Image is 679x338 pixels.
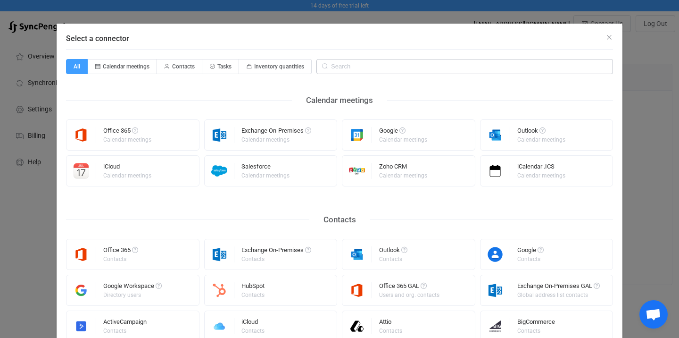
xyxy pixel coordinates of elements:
div: Calendar meetings [379,137,427,143]
img: microsoft365.png [66,127,96,143]
div: iCloud [103,163,153,173]
div: Calendar meetings [241,137,310,143]
div: Contacts [103,328,145,334]
div: Contacts [241,256,310,262]
img: zoho-crm.png [342,163,372,179]
div: Contacts [241,292,265,298]
img: icloud-calendar.png [66,163,96,179]
div: Contacts [517,256,542,262]
div: Office 365 [103,247,138,256]
div: Google [517,247,544,256]
div: Calendar meetings [379,173,427,178]
div: Contacts [379,328,402,334]
div: iCalendar .ICS [517,163,567,173]
div: Contacts [309,212,370,227]
div: Contacts [241,328,265,334]
img: activecampaign.png [66,318,96,334]
div: Contacts [517,328,554,334]
img: salesforce.png [205,163,234,179]
div: Contacts [379,256,406,262]
div: Calendar meetings [103,173,151,178]
div: ActiveCampaign [103,319,147,328]
div: Calendar meetings [517,137,565,143]
div: Exchange On-Premises GAL [517,283,600,292]
img: icalendar.png [480,163,510,179]
button: Close [605,33,613,42]
img: attio.png [342,318,372,334]
img: icloud.png [205,318,234,334]
img: google-workspace.png [66,282,96,298]
img: exchange.png [205,127,234,143]
img: outlook.png [480,127,510,143]
input: Search [316,59,613,74]
div: Global address list contacts [517,292,598,298]
div: Contacts [103,256,137,262]
div: Zoho CRM [379,163,429,173]
div: HubSpot [241,283,266,292]
img: google-contacts.png [480,246,510,262]
div: Attio [379,319,404,328]
img: google.png [342,127,372,143]
div: Outlook [379,247,407,256]
img: big-commerce.png [480,318,510,334]
img: microsoft365.png [342,282,372,298]
img: exchange.png [205,246,234,262]
div: Users and org. contacts [379,292,439,298]
div: Exchange On-Premises [241,247,311,256]
div: Directory users [103,292,160,298]
div: iCloud [241,319,266,328]
div: Open chat [639,300,668,329]
div: Outlook [517,127,567,137]
img: outlook.png [342,246,372,262]
span: Select a connector [66,34,129,43]
img: microsoft365.png [66,246,96,262]
div: Salesforce [241,163,291,173]
div: Calendar meetings [517,173,565,178]
div: Office 365 GAL [379,283,441,292]
img: hubspot.png [205,282,234,298]
div: Calendar meetings [103,137,151,143]
div: Google Workspace [103,283,162,292]
div: Calendar meetings [241,173,290,178]
div: Exchange On-Premises [241,127,311,137]
div: BigCommerce [517,319,555,328]
img: exchange.png [480,282,510,298]
div: Google [379,127,429,137]
div: Office 365 [103,127,153,137]
div: Calendar meetings [292,93,387,108]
